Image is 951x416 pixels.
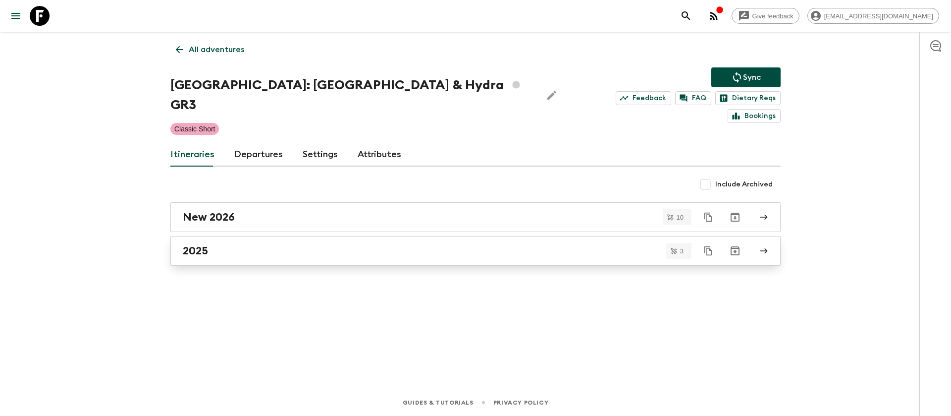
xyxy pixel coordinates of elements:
a: Bookings [728,109,781,123]
button: Edit Adventure Title [542,75,562,115]
button: search adventures [676,6,696,26]
a: Settings [303,143,338,167]
a: Feedback [616,91,671,105]
a: 2025 [170,236,781,266]
div: [EMAIL_ADDRESS][DOMAIN_NAME] [807,8,939,24]
a: Privacy Policy [493,397,548,408]
p: Sync [743,71,761,83]
h2: 2025 [183,244,208,257]
a: Departures [234,143,283,167]
button: Sync adventure departures to the booking engine [711,67,781,87]
button: Archive [725,207,745,227]
h2: New 2026 [183,211,235,224]
button: Archive [725,241,745,261]
a: All adventures [170,40,250,59]
p: Classic Short [174,124,215,134]
button: Duplicate [699,208,717,226]
span: 10 [671,214,689,221]
a: Give feedback [732,8,799,24]
span: [EMAIL_ADDRESS][DOMAIN_NAME] [819,12,939,20]
p: All adventures [189,44,244,56]
a: Itineraries [170,143,214,167]
a: Guides & Tutorials [403,397,474,408]
button: Duplicate [699,242,717,260]
a: New 2026 [170,202,781,232]
span: 3 [674,248,689,254]
span: Include Archived [715,179,773,189]
a: Dietary Reqs [715,91,781,105]
a: Attributes [358,143,401,167]
a: FAQ [675,91,711,105]
button: menu [6,6,26,26]
h1: [GEOGRAPHIC_DATA]: [GEOGRAPHIC_DATA] & Hydra GR3 [170,75,534,115]
span: Give feedback [747,12,799,20]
